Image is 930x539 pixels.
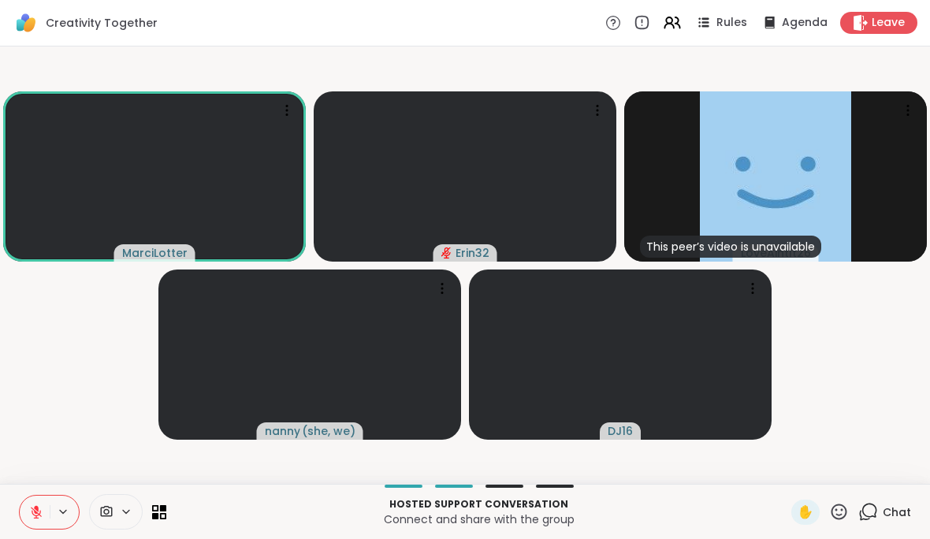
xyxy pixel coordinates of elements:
span: Chat [883,504,911,520]
img: LoveAintIt26 [700,91,851,262]
img: ShareWell Logomark [13,9,39,36]
span: Agenda [782,15,828,31]
span: Rules [716,15,747,31]
span: audio-muted [441,247,452,258]
span: MarciLotter [122,245,188,261]
div: This peer’s video is unavailable [640,236,821,258]
span: ✋ [798,503,813,522]
span: Erin32 [456,245,489,261]
span: DJ16 [608,423,633,439]
span: ( she, we ) [302,423,355,439]
span: nanny [265,423,300,439]
p: Hosted support conversation [176,497,782,511]
span: Creativity Together [46,15,158,31]
span: Leave [872,15,905,31]
p: Connect and share with the group [176,511,782,527]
